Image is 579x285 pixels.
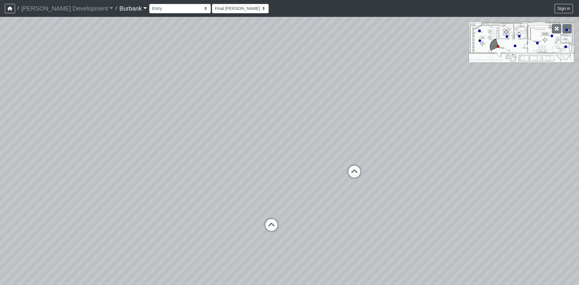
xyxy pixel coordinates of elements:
[555,4,573,13] button: Sign in
[5,273,40,285] iframe: Ybug feedback widget
[119,2,147,14] a: Burbank
[113,2,119,14] span: /
[15,2,21,14] span: /
[21,2,113,14] a: [PERSON_NAME] Development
